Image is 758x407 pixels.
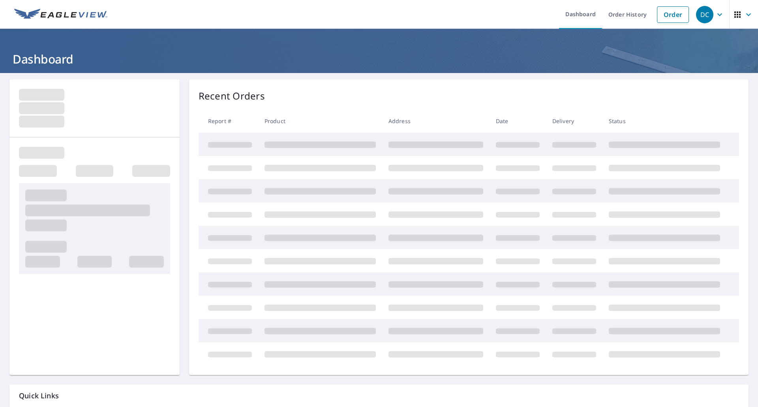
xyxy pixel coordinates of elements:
p: Recent Orders [199,89,265,103]
th: Delivery [546,109,602,133]
div: DC [696,6,713,23]
th: Address [382,109,490,133]
th: Date [490,109,546,133]
th: Status [602,109,726,133]
a: Order [657,6,689,23]
th: Product [258,109,382,133]
h1: Dashboard [9,51,749,67]
p: Quick Links [19,391,739,401]
img: EV Logo [14,9,107,21]
th: Report # [199,109,258,133]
